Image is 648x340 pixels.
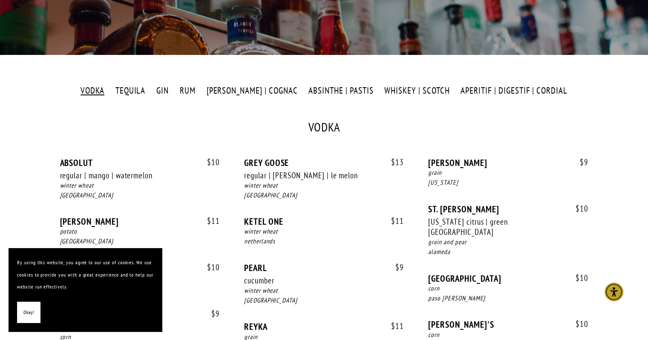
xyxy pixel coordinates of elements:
div: potato [60,227,220,237]
div: PEARL [244,263,404,273]
span: 10 [199,263,220,272]
span: $ [576,319,580,329]
span: 10 [199,157,220,167]
div: winter wheat [60,181,220,191]
div: winter wheat [244,286,404,296]
span: Okay! [23,306,34,319]
span: 9 [571,157,588,167]
div: KETEL ONE [244,216,404,227]
span: $ [391,157,395,167]
span: $ [395,262,400,272]
label: [PERSON_NAME] | COGNAC [202,85,302,97]
div: [US_STATE] citrus | green [GEOGRAPHIC_DATA] [428,217,564,237]
div: alameda [428,247,588,257]
span: $ [391,321,395,331]
span: 11 [383,216,404,226]
div: corn [428,284,588,294]
label: TEQUILA [111,85,150,97]
div: ST. [PERSON_NAME] [428,204,588,214]
div: ABSOLUT [60,157,220,168]
span: $ [207,262,211,272]
div: [GEOGRAPHIC_DATA] [428,273,588,284]
span: $ [576,203,580,214]
span: $ [391,216,395,226]
label: RUM [175,85,200,97]
div: [GEOGRAPHIC_DATA] [60,191,220,200]
div: Accessibility Menu [605,283,623,301]
div: grain [428,168,588,178]
span: 10 [567,273,588,283]
div: cucumber [244,275,380,286]
div: corn [428,330,588,340]
div: regular | mango | watermelon [60,170,196,181]
div: [PERSON_NAME] [60,216,220,227]
div: paso [PERSON_NAME] [428,294,588,303]
span: $ [580,157,584,167]
span: $ [207,216,211,226]
div: winter wheat [244,227,404,237]
label: APERITIF | DIGESTIF | CORDIAL [456,85,572,97]
div: [GEOGRAPHIC_DATA] [244,191,404,200]
div: [GEOGRAPHIC_DATA] [244,296,404,306]
div: grain and pear [428,237,588,247]
span: 11 [199,216,220,226]
label: VODKA [76,85,109,97]
div: GREY GOOSE [244,157,404,168]
div: VODKA [60,121,588,134]
span: 13 [383,157,404,167]
p: By using this website, you agree to our use of cookies. We use cookies to provide you with a grea... [17,257,153,293]
span: 9 [203,309,220,319]
span: $ [211,309,216,319]
div: [US_STATE] [428,178,588,188]
div: [PERSON_NAME] [428,157,588,168]
span: $ [207,157,211,167]
div: netherlands [244,237,404,246]
label: GIN [152,85,173,97]
span: 11 [383,321,404,331]
div: regular | [PERSON_NAME] | le melon [244,170,380,181]
button: Okay! [17,302,40,323]
span: 9 [387,263,404,272]
section: Cookie banner [9,248,162,331]
div: winter wheat [244,181,404,191]
label: WHISKEY | SCOTCH [380,85,454,97]
div: REYKA [244,321,404,332]
span: $ [576,273,580,283]
div: [GEOGRAPHIC_DATA] [60,237,220,246]
div: [PERSON_NAME]'S [428,319,588,330]
span: 10 [567,204,588,214]
span: 10 [567,319,588,329]
label: ABSINTHE | PASTIS [304,85,378,97]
